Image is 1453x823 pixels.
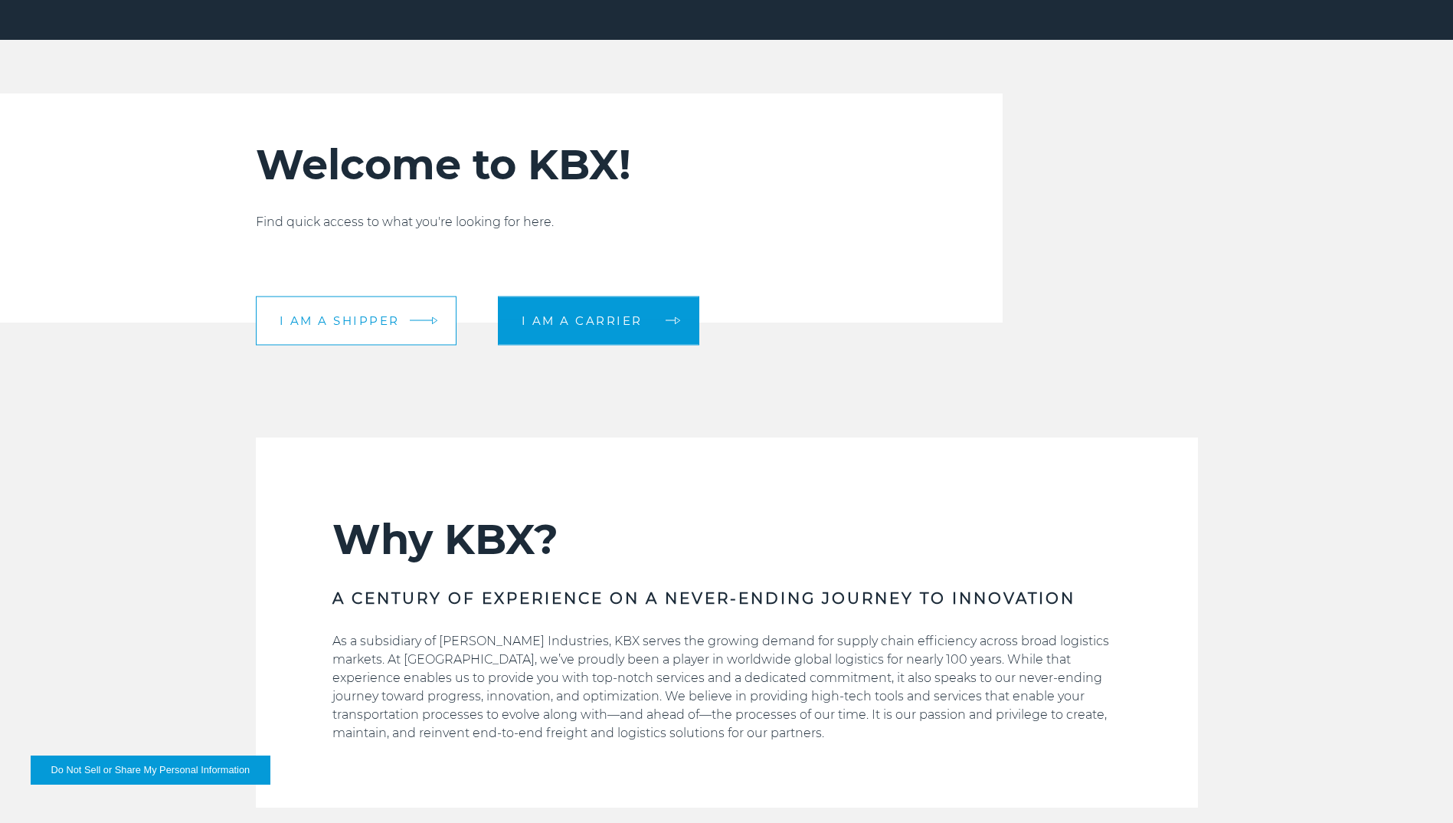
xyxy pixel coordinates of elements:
[522,315,643,326] span: I am a carrier
[256,213,910,231] p: Find quick access to what you're looking for here.
[332,588,1121,609] h3: A CENTURY OF EXPERIENCE ON A NEVER-ENDING JOURNEY TO INNOVATION
[256,139,910,190] h2: Welcome to KBX!
[498,296,699,345] a: I am a carrier arrow arrow
[332,514,1121,565] h2: Why KBX?
[256,296,457,345] a: I am a shipper arrow arrow
[280,315,400,326] span: I am a shipper
[31,756,270,785] button: Do Not Sell or Share My Personal Information
[332,632,1121,743] p: As a subsidiary of [PERSON_NAME] Industries, KBX serves the growing demand for supply chain effic...
[431,316,437,325] img: arrow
